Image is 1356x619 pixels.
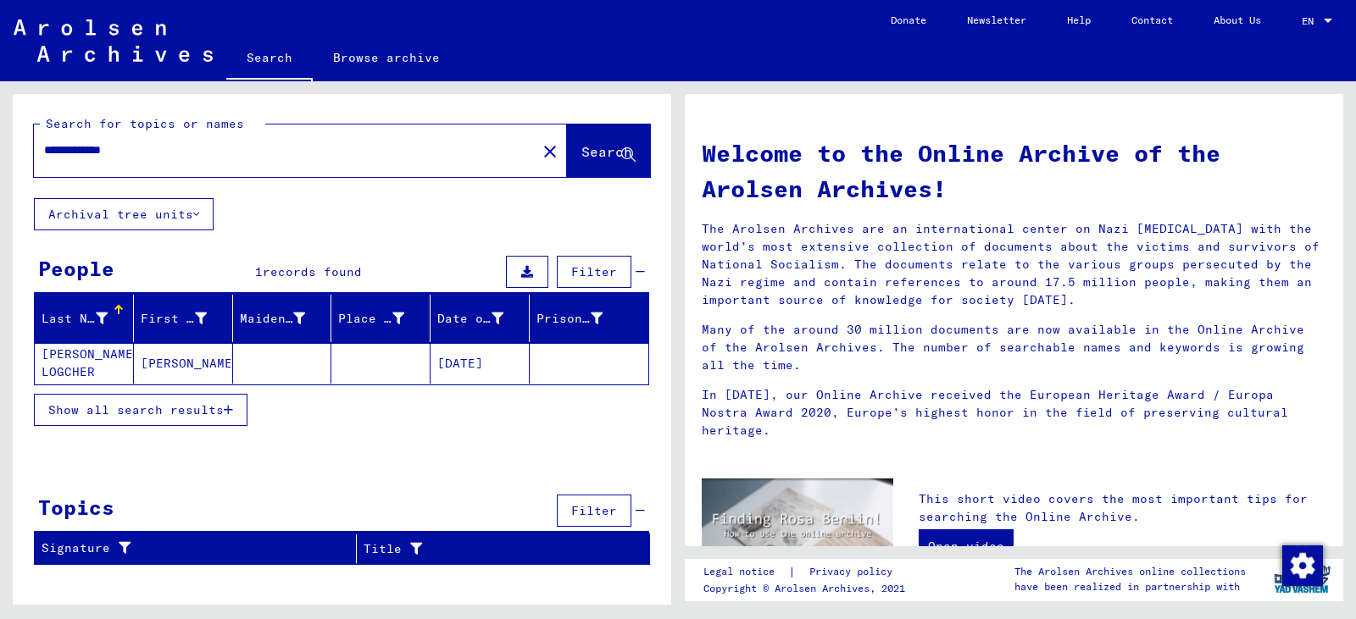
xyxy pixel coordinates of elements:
[703,581,913,596] p: Copyright © Arolsen Archives, 2021
[1281,544,1322,585] div: Change consent
[557,256,631,288] button: Filter
[919,490,1326,526] p: This short video covers the most important tips for searching the Online Archive.
[1282,545,1323,586] img: Change consent
[703,563,913,581] div: |
[431,343,530,384] mat-cell: [DATE]
[431,295,530,342] mat-header-cell: Date of Birth
[540,141,560,162] mat-icon: close
[536,305,628,332] div: Prisoner #
[34,394,247,426] button: Show all search results
[703,563,788,581] a: Legal notice
[530,295,648,342] mat-header-cell: Prisoner #
[1014,564,1246,579] p: The Arolsen Archives online collections
[1014,579,1246,594] p: have been realized in partnership with
[437,310,503,328] div: Date of Birth
[48,402,224,417] span: Show all search results
[437,305,529,332] div: Date of Birth
[42,305,133,332] div: Last Name
[702,478,893,583] img: video.jpg
[533,134,567,168] button: Clear
[796,563,913,581] a: Privacy policy
[1270,558,1334,600] img: yv_logo.png
[571,503,617,518] span: Filter
[38,253,114,284] div: People
[38,492,114,522] div: Topics
[42,310,108,328] div: Last Name
[1302,15,1320,27] span: EN
[364,535,629,562] div: Title
[702,386,1326,439] p: In [DATE], our Online Archive received the European Heritage Award / Europa Nostra Award 2020, Eu...
[255,264,263,279] span: 1
[35,343,134,384] mat-cell: [PERSON_NAME] LOGCHER
[581,143,632,160] span: Search
[42,535,356,562] div: Signature
[364,540,608,558] div: Title
[919,529,1014,563] a: Open video
[34,198,214,230] button: Archival tree units
[313,37,460,78] a: Browse archive
[141,310,207,328] div: First Name
[141,305,232,332] div: First Name
[536,310,603,328] div: Prisoner #
[702,321,1326,374] p: Many of the around 30 million documents are now available in the Online Archive of the Arolsen Ar...
[233,295,332,342] mat-header-cell: Maiden Name
[338,310,404,328] div: Place of Birth
[46,116,244,131] mat-label: Search for topics or names
[35,295,134,342] mat-header-cell: Last Name
[702,220,1326,309] p: The Arolsen Archives are an international center on Nazi [MEDICAL_DATA] with the world’s most ext...
[571,264,617,279] span: Filter
[263,264,362,279] span: records found
[338,305,430,332] div: Place of Birth
[14,19,213,62] img: Arolsen_neg.svg
[226,37,313,81] a: Search
[240,305,331,332] div: Maiden Name
[134,343,233,384] mat-cell: [PERSON_NAME]
[567,124,650,177] button: Search
[702,135,1326,207] h1: Welcome to the Online Archive of the Arolsen Archives!
[134,295,233,342] mat-header-cell: First Name
[557,495,631,527] button: Filter
[240,310,306,328] div: Maiden Name
[42,539,335,557] div: Signature
[331,295,431,342] mat-header-cell: Place of Birth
